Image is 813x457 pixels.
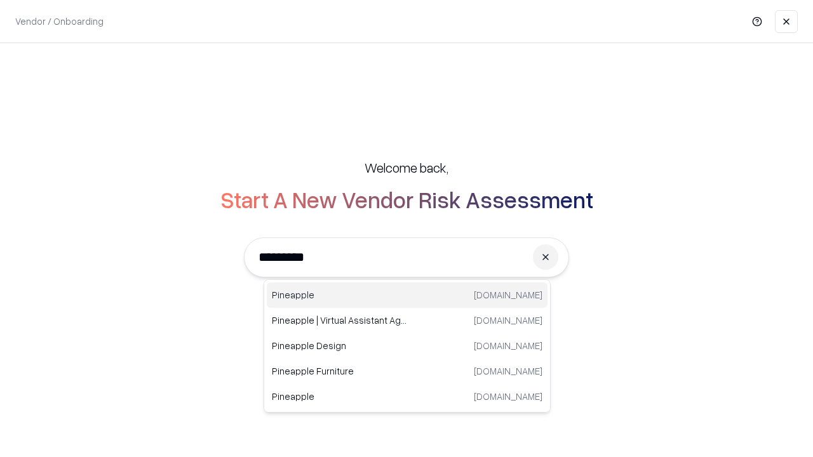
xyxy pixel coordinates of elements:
p: [DOMAIN_NAME] [474,314,542,327]
h5: Welcome back, [365,159,448,176]
p: Pineapple Furniture [272,364,407,378]
p: Pineapple | Virtual Assistant Agency [272,314,407,327]
div: Suggestions [264,279,551,413]
p: Pineapple [272,390,407,403]
p: [DOMAIN_NAME] [474,364,542,378]
p: [DOMAIN_NAME] [474,390,542,403]
p: [DOMAIN_NAME] [474,339,542,352]
p: Pineapple [272,288,407,301]
p: [DOMAIN_NAME] [474,288,542,301]
p: Vendor / Onboarding [15,15,104,28]
h2: Start A New Vendor Risk Assessment [220,187,593,212]
p: Pineapple Design [272,339,407,352]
